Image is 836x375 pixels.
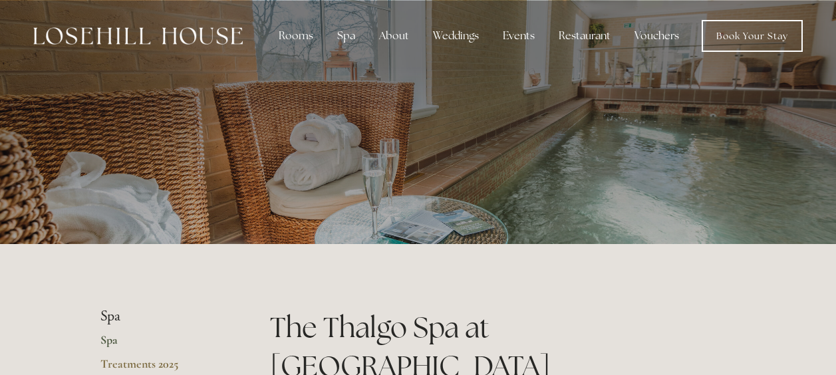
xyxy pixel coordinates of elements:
a: Vouchers [624,23,690,49]
div: Rooms [268,23,324,49]
div: About [368,23,420,49]
div: Restaurant [548,23,621,49]
div: Spa [327,23,366,49]
a: Book Your Stay [702,20,803,52]
li: Spa [100,308,227,325]
img: Losehill House [33,27,243,45]
div: Events [492,23,545,49]
div: Weddings [422,23,489,49]
a: Spa [100,332,227,356]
